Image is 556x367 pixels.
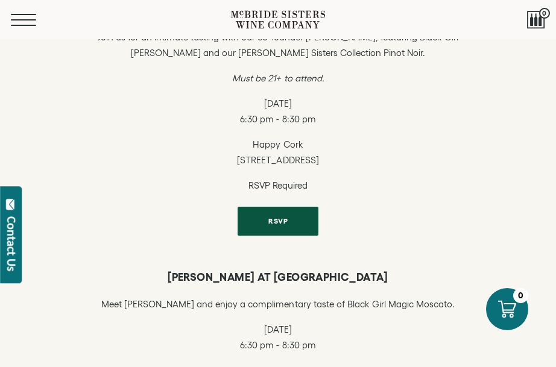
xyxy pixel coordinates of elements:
[70,30,486,61] p: Join us for an intimate tasting with our co-founder [PERSON_NAME], featuring Black Girl [PERSON_N...
[101,322,455,353] p: [DATE] 6:30 pm - 8:30 pm
[232,73,323,83] em: Must be 21+ to attend.
[70,178,486,193] p: RSVP Required
[70,137,486,168] p: Happy Cork [STREET_ADDRESS]
[254,209,302,233] span: RSVP
[539,8,550,19] span: 0
[101,296,455,312] p: Meet [PERSON_NAME] and enjoy a complimentary taste of Black Girl Magic Moscato.
[70,271,486,284] h6: [PERSON_NAME] at [GEOGRAPHIC_DATA]
[70,96,486,127] p: [DATE] 6:30 pm - 8:30 pm
[238,207,318,236] a: RSVP
[5,216,17,271] div: Contact Us
[513,288,528,303] div: 0
[11,14,54,26] button: Mobile Menu Trigger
